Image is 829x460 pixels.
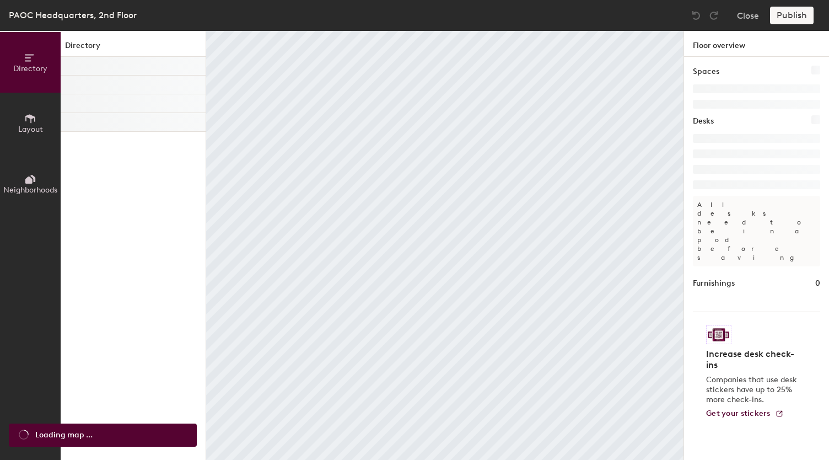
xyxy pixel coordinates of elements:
p: Companies that use desk stickers have up to 25% more check-ins. [706,375,800,405]
img: Sticker logo [706,325,731,344]
h1: Furnishings [693,277,735,290]
h1: Desks [693,115,714,127]
h1: Directory [61,40,206,57]
h1: Floor overview [684,31,829,57]
p: All desks need to be in a pod before saving [693,196,820,266]
img: Undo [691,10,702,21]
span: Neighborhoods [3,185,57,195]
h4: Increase desk check-ins [706,349,800,371]
span: Layout [18,125,43,134]
img: Redo [708,10,719,21]
h1: 0 [815,277,820,290]
canvas: Map [206,31,683,460]
span: Loading map ... [35,429,93,441]
a: Get your stickers [706,409,784,419]
h1: Spaces [693,66,719,78]
span: Directory [13,64,47,73]
div: PAOC Headquarters, 2nd Floor [9,8,137,22]
span: Get your stickers [706,409,771,418]
button: Close [737,7,759,24]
